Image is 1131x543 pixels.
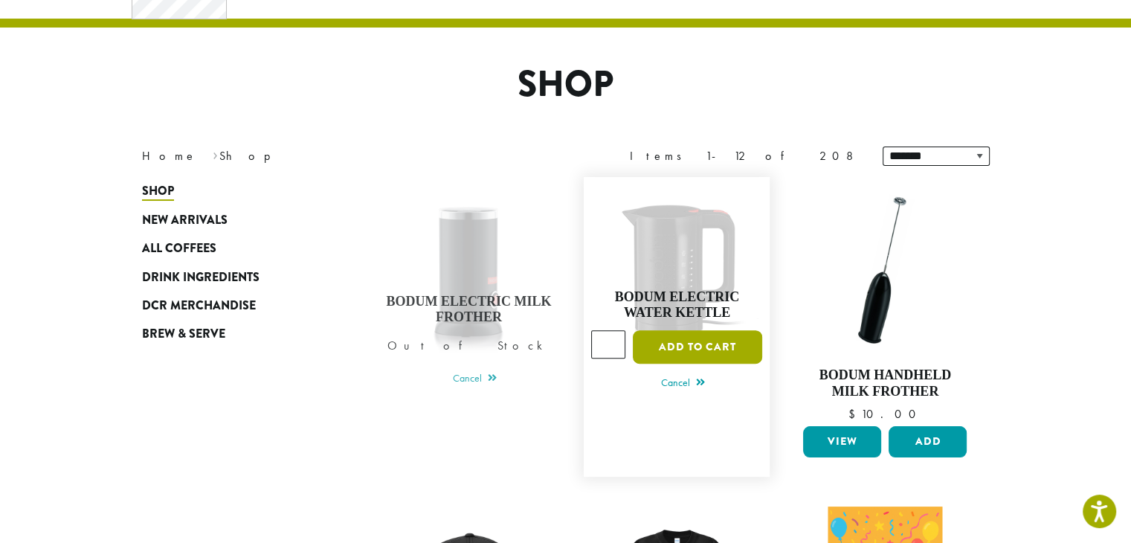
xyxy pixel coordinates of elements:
a: Drink Ingredients [142,263,320,291]
nav: Breadcrumb [142,147,544,165]
img: DP3927.01-002.png [799,184,970,356]
a: All Coffees [142,234,320,263]
h4: Bodum Electric Milk Frother [384,294,555,326]
button: Add [889,426,967,457]
input: Product quantity [591,330,625,359]
a: Bodum Handheld Milk Frother $10.00 [799,184,970,420]
a: New Arrivals [142,206,320,234]
span: › [213,142,218,165]
a: Cancel [453,369,497,390]
a: Home [142,148,197,164]
a: DCR Merchandise [142,292,320,320]
h1: Shop [131,63,1001,106]
span: Drink Ingredients [142,269,260,287]
a: View [803,426,881,457]
a: Shop [142,177,320,205]
span: Shop [142,182,174,201]
span: $ [848,406,860,422]
button: Add to cart [633,330,762,364]
span: All Coffees [142,240,216,258]
a: Cancel [661,373,705,394]
p: Out of Stock [384,335,555,357]
a: Brew & Serve [142,320,320,348]
div: Items 1-12 of 208 [630,147,860,165]
bdi: 10.00 [848,406,922,422]
span: DCR Merchandise [142,297,256,315]
span: New Arrivals [142,211,228,230]
h4: Bodum Electric Water Kettle [591,289,762,321]
span: Brew & Serve [142,325,225,344]
h4: Bodum Handheld Milk Frother [799,367,970,399]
